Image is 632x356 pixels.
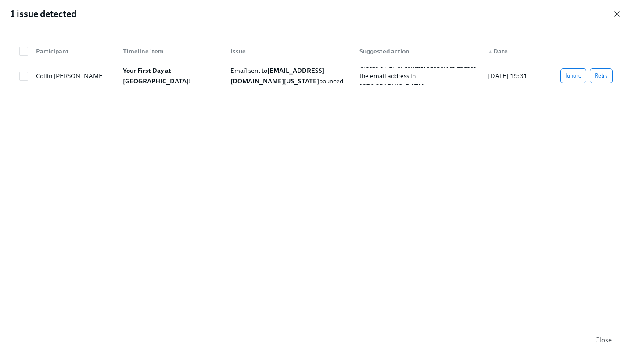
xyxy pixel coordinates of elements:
div: Participant [32,46,116,57]
div: Timeline item [116,43,224,60]
div: Date [485,46,546,57]
span: Retry [595,71,608,80]
div: Timeline item [119,46,224,57]
div: Collin [PERSON_NAME]Your First Day at [GEOGRAPHIC_DATA]!Email sent to[EMAIL_ADDRESS][DOMAIN_NAME]... [14,64,618,88]
span: ▲ [488,50,492,54]
span: Create email or contact Support to update the email address in [GEOGRAPHIC_DATA] [359,61,478,90]
div: [DATE] 19:31 [485,71,546,81]
h2: 1 issue detected [11,7,76,21]
div: Suggested action [356,46,481,57]
button: Retry [590,68,613,83]
span: Close [595,336,612,345]
div: Participant [29,43,116,60]
button: Close [589,331,618,349]
span: Ignore [565,71,582,80]
div: Suggested action [352,43,481,60]
div: Collin [PERSON_NAME] [32,71,116,81]
div: Issue [227,46,352,57]
div: ▲Date [481,43,546,60]
div: Issue [223,43,352,60]
button: Ignore [560,68,586,83]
